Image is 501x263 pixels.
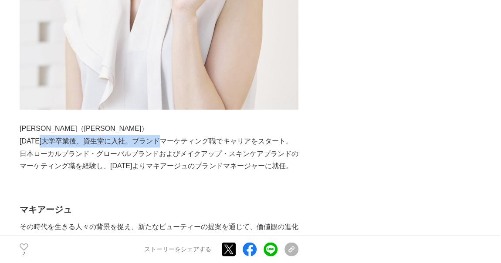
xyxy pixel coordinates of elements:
p: ストーリーをシェアする [144,246,211,253]
strong: マキアージュ [20,204,72,214]
p: その時代を生きる人々の背景を捉え、新たなビューティーの提案を通じて、価値観の進化をけん引。 [20,220,298,246]
p: [PERSON_NAME]（[PERSON_NAME]） [20,122,298,135]
p: 2 [20,251,28,256]
p: [DATE]大学卒業後、資生堂に入社。ブランドマーケティング職でキャリアをスタート。日本ローカルブランド・グローバルブランドおよびメイクアップ・スキンケアブランドのマーケティング職を経験し、[D... [20,135,298,172]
